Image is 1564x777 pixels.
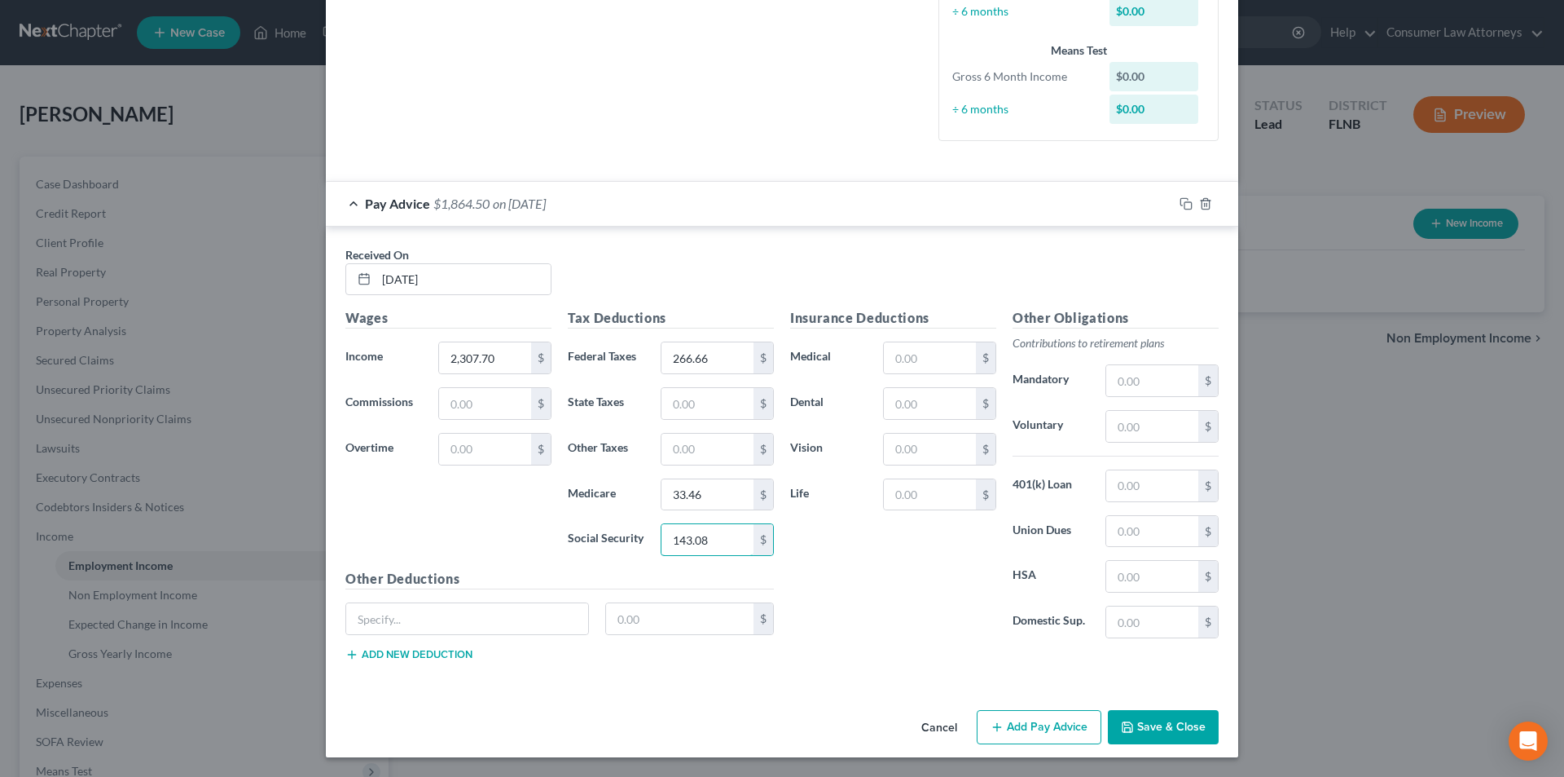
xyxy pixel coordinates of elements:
[560,523,652,556] label: Social Security
[346,603,588,634] input: Specify...
[337,387,430,420] label: Commissions
[976,388,995,419] div: $
[1198,411,1218,442] div: $
[782,387,875,420] label: Dental
[976,342,995,373] div: $
[1106,365,1198,396] input: 0.00
[1004,606,1097,638] label: Domestic Sup.
[439,434,531,465] input: 0.00
[908,712,970,744] button: Cancel
[560,433,652,466] label: Other Taxes
[1198,607,1218,638] div: $
[1106,516,1198,547] input: 0.00
[944,68,1101,85] div: Gross 6 Month Income
[1109,62,1199,91] div: $0.00
[944,3,1101,20] div: ÷ 6 months
[661,524,753,555] input: 0.00
[1509,722,1548,761] div: Open Intercom Messenger
[1106,411,1198,442] input: 0.00
[753,388,773,419] div: $
[884,479,976,510] input: 0.00
[782,342,875,374] label: Medical
[345,569,774,589] h5: Other Deductions
[493,196,546,211] span: on [DATE]
[661,388,753,419] input: 0.00
[753,524,773,555] div: $
[568,308,774,329] h5: Tax Deductions
[977,710,1101,744] button: Add Pay Advice
[1004,515,1097,548] label: Union Dues
[1004,560,1097,593] label: HSA
[531,342,551,373] div: $
[782,479,875,511] label: Life
[661,342,753,373] input: 0.00
[1198,470,1218,501] div: $
[884,342,976,373] input: 0.00
[753,603,773,634] div: $
[345,648,472,661] button: Add new deduction
[1108,710,1219,744] button: Save & Close
[976,479,995,510] div: $
[606,603,754,634] input: 0.00
[560,342,652,374] label: Federal Taxes
[1106,607,1198,638] input: 0.00
[1004,470,1097,502] label: 401(k) Loan
[1013,308,1219,329] h5: Other Obligations
[433,196,490,211] span: $1,864.50
[944,101,1101,117] div: ÷ 6 months
[345,308,551,329] h5: Wages
[560,387,652,420] label: State Taxes
[976,434,995,465] div: $
[790,308,996,329] h5: Insurance Deductions
[1198,365,1218,396] div: $
[753,479,773,510] div: $
[1004,410,1097,443] label: Voluntary
[365,196,430,211] span: Pay Advice
[884,434,976,465] input: 0.00
[560,479,652,511] label: Medicare
[1013,335,1219,351] p: Contributions to retirement plans
[1106,561,1198,592] input: 0.00
[753,342,773,373] div: $
[661,434,753,465] input: 0.00
[376,264,551,295] input: MM/DD/YYYY
[1109,95,1199,124] div: $0.00
[1198,516,1218,547] div: $
[952,42,1205,59] div: Means Test
[531,388,551,419] div: $
[337,433,430,466] label: Overtime
[1198,561,1218,592] div: $
[782,433,875,466] label: Vision
[439,388,531,419] input: 0.00
[1106,470,1198,501] input: 0.00
[884,388,976,419] input: 0.00
[345,349,383,363] span: Income
[439,342,531,373] input: 0.00
[753,434,773,465] div: $
[1004,364,1097,397] label: Mandatory
[345,248,409,262] span: Received On
[661,479,753,510] input: 0.00
[531,434,551,465] div: $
